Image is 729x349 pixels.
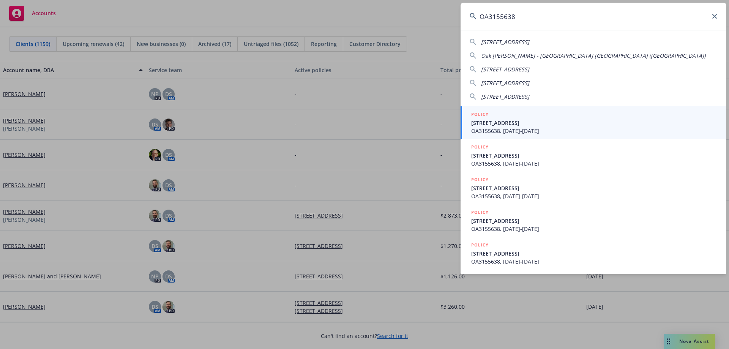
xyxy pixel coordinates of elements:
[471,250,717,257] span: [STREET_ADDRESS]
[471,159,717,167] span: OA3155638, [DATE]-[DATE]
[461,237,726,270] a: POLICY[STREET_ADDRESS]OA3155638, [DATE]-[DATE]
[471,152,717,159] span: [STREET_ADDRESS]
[471,225,717,233] span: OA3155638, [DATE]-[DATE]
[471,119,717,127] span: [STREET_ADDRESS]
[461,3,726,30] input: Search...
[481,52,705,59] span: Oak [PERSON_NAME] - [GEOGRAPHIC_DATA] [GEOGRAPHIC_DATA] ([GEOGRAPHIC_DATA])
[461,172,726,204] a: POLICY[STREET_ADDRESS]OA3155638, [DATE]-[DATE]
[471,217,717,225] span: [STREET_ADDRESS]
[481,93,529,100] span: [STREET_ADDRESS]
[471,257,717,265] span: OA3155638, [DATE]-[DATE]
[481,66,529,73] span: [STREET_ADDRESS]
[471,176,489,183] h5: POLICY
[471,184,717,192] span: [STREET_ADDRESS]
[481,38,529,46] span: [STREET_ADDRESS]
[461,204,726,237] a: POLICY[STREET_ADDRESS]OA3155638, [DATE]-[DATE]
[471,143,489,151] h5: POLICY
[471,127,717,135] span: OA3155638, [DATE]-[DATE]
[471,192,717,200] span: OA3155638, [DATE]-[DATE]
[481,79,529,87] span: [STREET_ADDRESS]
[461,139,726,172] a: POLICY[STREET_ADDRESS]OA3155638, [DATE]-[DATE]
[471,208,489,216] h5: POLICY
[471,241,489,249] h5: POLICY
[471,111,489,118] h5: POLICY
[461,106,726,139] a: POLICY[STREET_ADDRESS]OA3155638, [DATE]-[DATE]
